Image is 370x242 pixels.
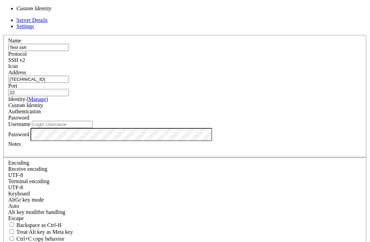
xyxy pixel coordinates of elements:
[8,191,30,196] label: Keyboard
[8,184,23,190] span: UTF-8
[32,121,92,128] input: Login Username
[8,172,362,178] div: UTF-8
[8,121,30,127] label: Username
[8,102,43,108] i: Custom Identity
[8,44,69,51] input: Server Name
[8,38,21,43] label: Name
[8,96,48,102] label: Identity
[16,222,62,228] span: Backspace as Ctrl-H
[8,51,27,57] label: Protocol
[8,203,19,209] span: Auto
[8,76,69,83] input: Host Name or IP
[16,229,73,235] span: Treat Alt key as Meta key
[8,102,362,109] div: Custom Identity
[8,178,49,184] label: The default terminal encoding. ISO-2022 enables character map translations (like graphics maps). ...
[8,57,362,63] div: SSH v2
[8,115,29,120] span: Password
[8,63,18,69] label: Icon
[8,184,362,191] div: UTF-8
[8,131,29,137] label: Password
[8,236,64,242] label: Ctrl-C copies if true, send ^C to host if false. Ctrl-Shift-C sends ^C to host if true, copies if...
[8,166,47,172] label: Set the expected encoding for data received from the host. If the encodings do not match, visual ...
[8,203,362,209] div: Auto
[8,229,73,235] label: Whether the Alt key acts as a Meta key or as a distinct Alt key.
[16,23,34,29] a: Settings
[27,96,48,102] span: ( )
[8,141,21,147] label: Notes
[16,5,51,11] i: Custom Identity
[8,160,29,166] label: Encoding
[8,89,69,96] input: Port Number
[8,172,23,178] span: UTF-8
[8,209,65,215] label: Controls how the Alt key is handled. Escape: Send an ESC prefix. 8-Bit: Add 128 to the typed char...
[10,229,14,234] input: Treat Alt key as Meta key
[28,96,46,102] a: Manage
[8,115,362,121] div: Password
[8,57,25,63] span: SSH v2
[16,236,64,242] span: Ctrl+C copy behavior
[8,222,62,228] label: If true, the backspace should send BS ('\x08', aka ^H). Otherwise the backspace key should send '...
[10,222,14,227] input: Backspace as Ctrl-H
[8,83,17,89] label: Port
[8,215,362,221] div: Escape
[8,69,26,75] label: Address
[10,236,14,241] input: Ctrl+C copy behavior
[16,17,48,23] a: Server Details
[8,197,44,203] label: Set the expected encoding for data received from the host. If the encodings do not match, visual ...
[8,215,24,221] span: Escape
[8,109,41,114] label: Authentication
